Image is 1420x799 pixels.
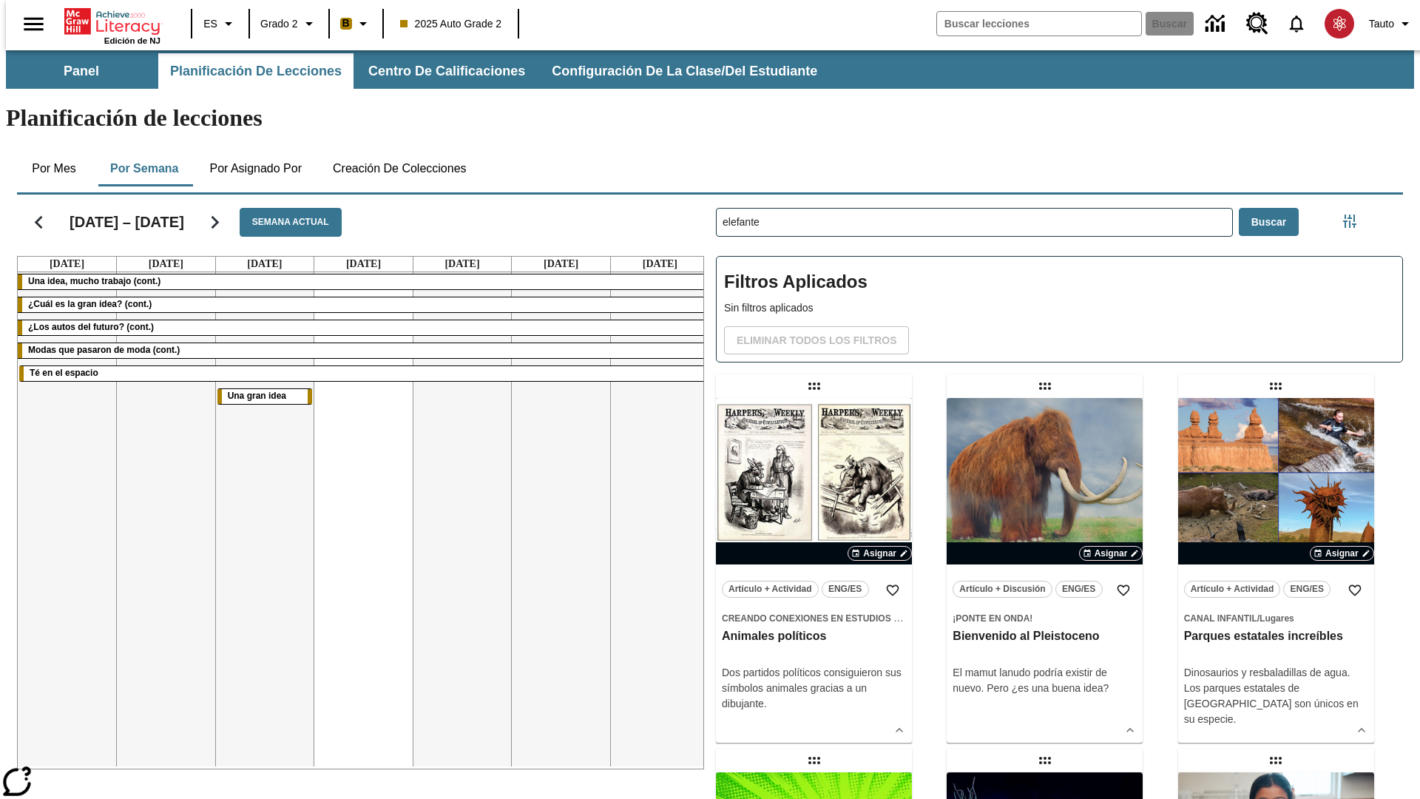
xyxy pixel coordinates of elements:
[18,297,709,312] div: ¿Cuál es la gran idea? (cont.)
[1260,613,1294,624] span: Lugares
[17,151,91,186] button: Por mes
[1239,208,1299,237] button: Buscar
[254,10,324,37] button: Grado: Grado 2, Elige un grado
[1095,547,1128,560] span: Asignar
[244,257,285,272] a: 8 de octubre de 2025
[196,203,234,241] button: Seguir
[1325,547,1359,560] span: Asignar
[400,16,502,32] span: 2025 Auto Grade 2
[6,104,1414,132] h1: Planificación de lecciones
[1316,4,1363,43] button: Escoja un nuevo avatar
[728,581,812,597] span: Artículo + Actividad
[1119,719,1141,741] button: Ver más
[1369,16,1394,32] span: Tauto
[321,151,479,186] button: Creación de colecciones
[724,300,1395,316] p: Sin filtros aplicados
[552,63,817,80] span: Configuración de la clase/del estudiante
[1184,610,1368,626] span: Tema: Canal Infantil/Lugares
[18,274,709,289] div: Una idea, mucho trabajo (cont.)
[334,10,378,37] button: Boost El color de la clase es anaranjado claro. Cambiar el color de la clase.
[442,257,482,272] a: 10 de octubre de 2025
[197,10,244,37] button: Lenguaje: ES, Selecciona un idioma
[228,391,286,401] span: Una gran idea
[368,63,525,80] span: Centro de calificaciones
[541,257,581,272] a: 11 de octubre de 2025
[19,366,708,381] div: Té en el espacio
[1184,665,1368,727] div: Dinosaurios y resbaladillas de agua. Los parques estatales de [GEOGRAPHIC_DATA] son únicos en su ...
[1197,4,1237,44] a: Centro de información
[47,257,87,272] a: 6 de octubre de 2025
[863,547,896,560] span: Asignar
[716,256,1403,363] div: Filtros Aplicados
[64,5,160,45] div: Portada
[953,581,1052,598] button: Artículo + Discusión
[716,398,912,743] div: lesson details
[1184,629,1368,644] h3: Parques estatales increíbles
[70,213,184,231] h2: [DATE] – [DATE]
[158,53,354,89] button: Planificación de lecciones
[28,276,160,286] span: Una idea, mucho trabajo (cont.)
[1363,10,1420,37] button: Perfil/Configuración
[18,343,709,358] div: Modas que pasaron de moda (cont.)
[953,629,1137,644] h3: Bienvenido al Pleistoceno
[1079,546,1143,561] button: Asignar Elegir fechas
[947,398,1143,743] div: lesson details
[879,577,906,604] button: Añadir a mis Favoritas
[1110,577,1137,604] button: Añadir a mis Favoritas
[888,719,910,741] button: Ver más
[848,546,912,561] button: Asignar Elegir fechas
[197,151,314,186] button: Por asignado por
[240,208,342,237] button: Semana actual
[717,209,1232,236] input: Buscar lecciones
[828,581,862,597] span: ENG/ES
[30,368,98,378] span: Té en el espacio
[146,257,186,272] a: 7 de octubre de 2025
[1033,374,1057,398] div: Lección arrastrable: Bienvenido al Pleistoceno
[1257,613,1260,624] span: /
[722,613,939,624] span: Creando conexiones en Estudios Sociales
[722,581,819,598] button: Artículo + Actividad
[1062,581,1095,597] span: ENG/ES
[28,345,180,355] span: Modas que pasaron de moda (cont.)
[203,16,217,32] span: ES
[260,16,298,32] span: Grado 2
[959,581,1045,597] span: Artículo + Discusión
[12,2,55,46] button: Abrir el menú lateral
[953,610,1137,626] span: Tema: ¡Ponte en onda!/null
[953,613,1032,624] span: ¡Ponte en onda!
[28,299,152,309] span: ¿Cuál es la gran idea? (cont.)
[1350,719,1373,741] button: Ver más
[18,320,709,335] div: ¿Los autos del futuro? (cont.)
[356,53,537,89] button: Centro de calificaciones
[1342,577,1368,604] button: Añadir a mis Favoritas
[802,374,826,398] div: Lección arrastrable: Animales políticos
[170,63,342,80] span: Planificación de lecciones
[1178,398,1374,743] div: lesson details
[722,629,906,644] h3: Animales políticos
[1291,581,1324,597] span: ENG/ES
[540,53,829,89] button: Configuración de la clase/del estudiante
[1310,546,1374,561] button: Asignar Elegir fechas
[6,50,1414,89] div: Subbarra de navegación
[937,12,1141,36] input: Buscar campo
[953,665,1137,696] div: El mamut lanudo podría existir de nuevo. Pero ¿es una buena idea?
[1325,9,1354,38] img: avatar image
[1191,581,1274,597] span: Artículo + Actividad
[64,63,99,80] span: Panel
[1264,374,1288,398] div: Lección arrastrable: Parques estatales increíbles
[7,53,155,89] button: Panel
[722,665,906,712] div: Dos partidos políticos consiguieron sus símbolos animales gracias a un dibujante.
[1283,581,1331,598] button: ENG/ES
[343,257,384,272] a: 9 de octubre de 2025
[6,53,831,89] div: Subbarra de navegación
[1033,749,1057,772] div: Lección arrastrable: Pregúntale a la científica: Extraños animales marinos
[20,203,58,241] button: Regresar
[342,14,350,33] span: B
[822,581,869,598] button: ENG/ES
[640,257,680,272] a: 12 de octubre de 2025
[1277,4,1316,43] a: Notificaciones
[724,264,1395,300] h2: Filtros Aplicados
[217,389,313,404] div: Una gran idea
[1264,749,1288,772] div: Lección arrastrable: La dulce historia de las galletas
[98,151,190,186] button: Por semana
